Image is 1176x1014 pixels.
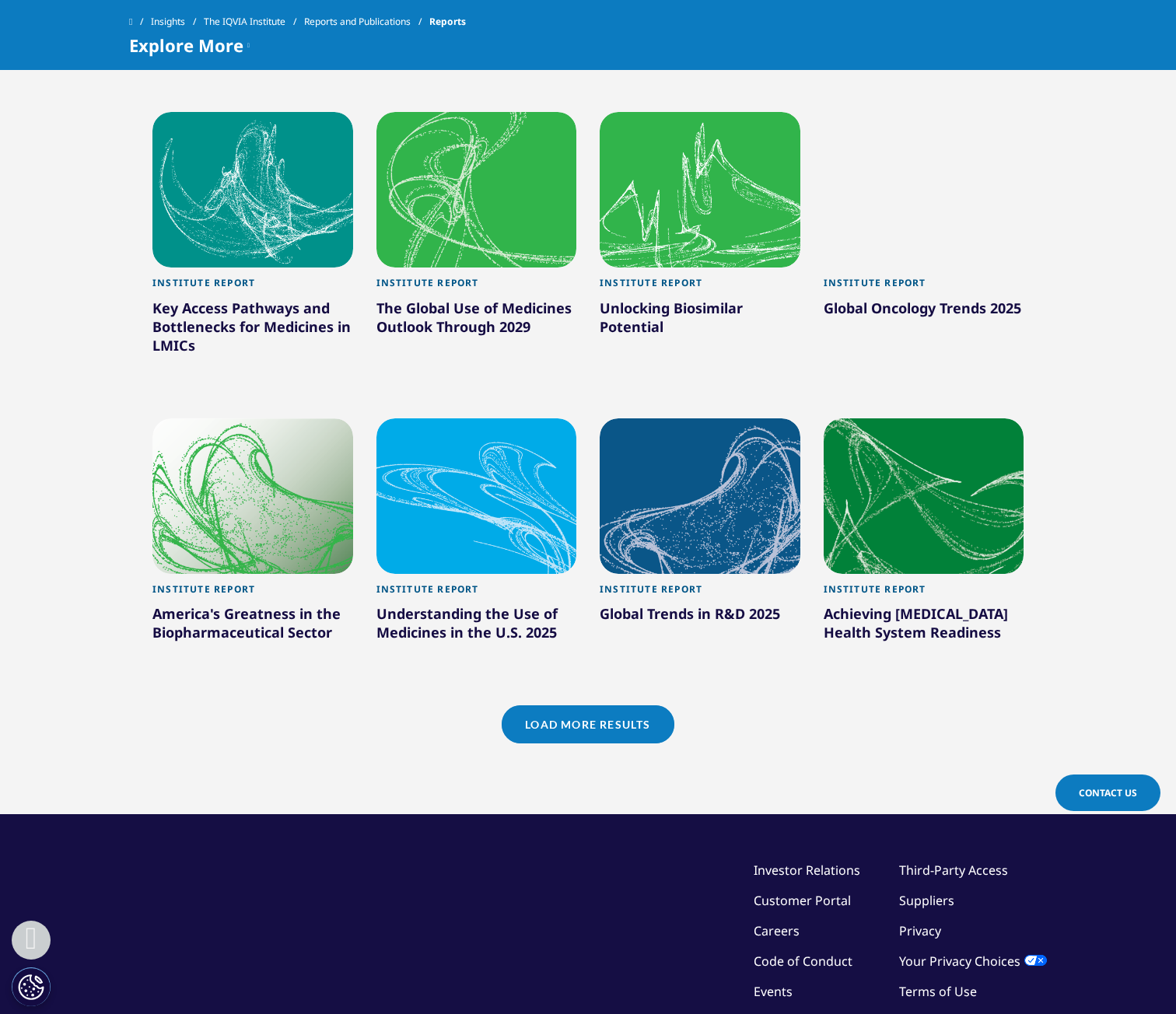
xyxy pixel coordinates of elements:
[376,574,577,682] a: Institute Report Understanding the Use of Medicines in the U.S. 2025
[376,277,577,298] div: Institute Report
[304,8,429,36] a: Reports and Publications
[824,267,1024,357] a: Institute Report Global Oncology Trends 2025
[899,892,954,909] a: Suppliers
[152,267,353,394] a: Institute Report Key Access Pathways and Bottlenecks for Medicines in LMICs
[824,299,1024,323] div: Global Oncology Trends 2025
[824,604,1024,648] div: Achieving [MEDICAL_DATA] Health System Readiness
[600,574,800,663] a: Institute Report Global Trends in R&D 2025
[899,862,1008,879] a: Third-Party Access
[754,892,851,909] a: Customer Portal
[600,277,800,298] div: Institute Report
[152,604,353,648] div: America's Greatness in the Biopharmaceutical Sector
[600,299,800,342] div: Unlocking Biosimilar Potential
[1079,786,1137,799] span: Contact Us
[754,953,852,970] a: Code of Conduct
[152,299,353,361] div: Key Access Pathways and Bottlenecks for Medicines in LMICs
[899,922,941,939] a: Privacy
[754,862,860,879] a: Investor Relations
[376,299,577,342] div: The Global Use of Medicines Outlook Through 2029
[152,574,353,682] a: Institute Report America's Greatness in the Biopharmaceutical Sector
[899,983,977,1000] a: Terms of Use
[1055,774,1160,811] a: Contact Us
[152,583,353,604] div: Institute Report
[429,8,466,36] span: Reports
[129,36,243,54] span: Explore More
[754,922,800,939] a: Careers
[376,267,577,376] a: Institute Report The Global Use of Medicines Outlook Through 2029
[502,705,674,743] a: Load More Results
[600,583,800,604] div: Institute Report
[899,953,1047,970] a: Your Privacy Choices
[376,583,577,604] div: Institute Report
[824,583,1024,604] div: Institute Report
[600,267,800,376] a: Institute Report Unlocking Biosimilar Potential
[824,574,1024,682] a: Institute Report Achieving [MEDICAL_DATA] Health System Readiness
[12,967,51,1006] button: Impostazioni cookie
[824,277,1024,298] div: Institute Report
[600,604,800,629] div: Global Trends in R&D 2025
[151,8,204,36] a: Insights
[376,604,577,648] div: Understanding the Use of Medicines in the U.S. 2025
[152,277,353,298] div: Institute Report
[204,8,304,36] a: The IQVIA Institute
[754,983,793,1000] a: Events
